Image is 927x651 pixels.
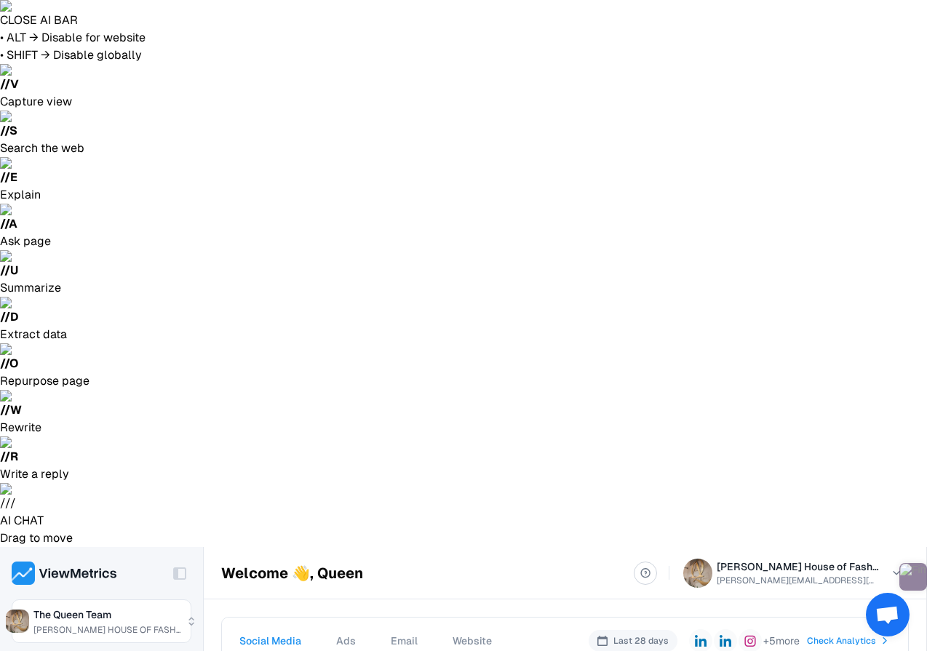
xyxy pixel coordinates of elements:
[763,634,800,648] span: + 5 more
[239,634,301,647] span: Social Media
[683,559,712,588] img: Queen Anna House of Fashion
[613,634,669,647] p: Last 28 days
[453,634,492,647] span: Website
[717,559,879,574] h6: [PERSON_NAME] House of Fashion
[717,574,879,587] p: [PERSON_NAME][EMAIL_ADDRESS][DOMAIN_NAME]
[6,610,29,633] img: The Queen Team
[12,562,117,585] img: ViewMetrics's logo with text
[866,593,910,636] div: Open chat
[336,634,356,648] span: Ads
[807,634,876,647] span: Check Analytics
[221,564,363,582] h1: Welcome 👋, Queen
[33,623,180,636] span: [PERSON_NAME] HOUSE OF FASH...
[33,606,111,623] span: The Queen Team
[807,632,891,650] a: Check Analytics
[391,634,418,648] span: Email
